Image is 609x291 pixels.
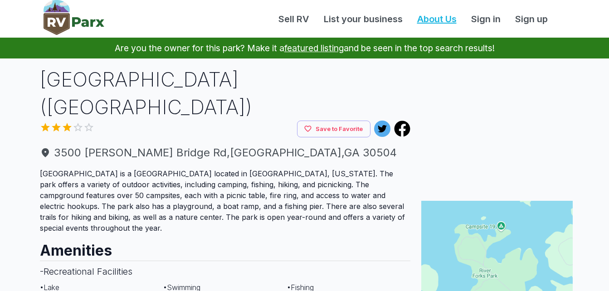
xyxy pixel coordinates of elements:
p: Are you the owner for this park? Make it a and be seen in the top search results! [11,38,598,58]
h2: Amenities [40,233,411,261]
p: [GEOGRAPHIC_DATA] is a [GEOGRAPHIC_DATA] located in [GEOGRAPHIC_DATA], [US_STATE]. The park offer... [40,168,411,233]
a: Sign in [464,12,508,26]
a: 3500 [PERSON_NAME] Bridge Rd,[GEOGRAPHIC_DATA],GA 30504 [40,145,411,161]
a: featured listing [284,43,344,53]
button: Save to Favorite [297,121,370,137]
a: List your business [317,12,410,26]
h1: [GEOGRAPHIC_DATA] ([GEOGRAPHIC_DATA]) [40,66,411,121]
a: Sign up [508,12,555,26]
span: 3500 [PERSON_NAME] Bridge Rd , [GEOGRAPHIC_DATA] , GA 30504 [40,145,411,161]
a: About Us [410,12,464,26]
iframe: Advertisement [421,66,573,179]
h3: - Recreational Facilities [40,261,411,282]
a: Sell RV [271,12,317,26]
